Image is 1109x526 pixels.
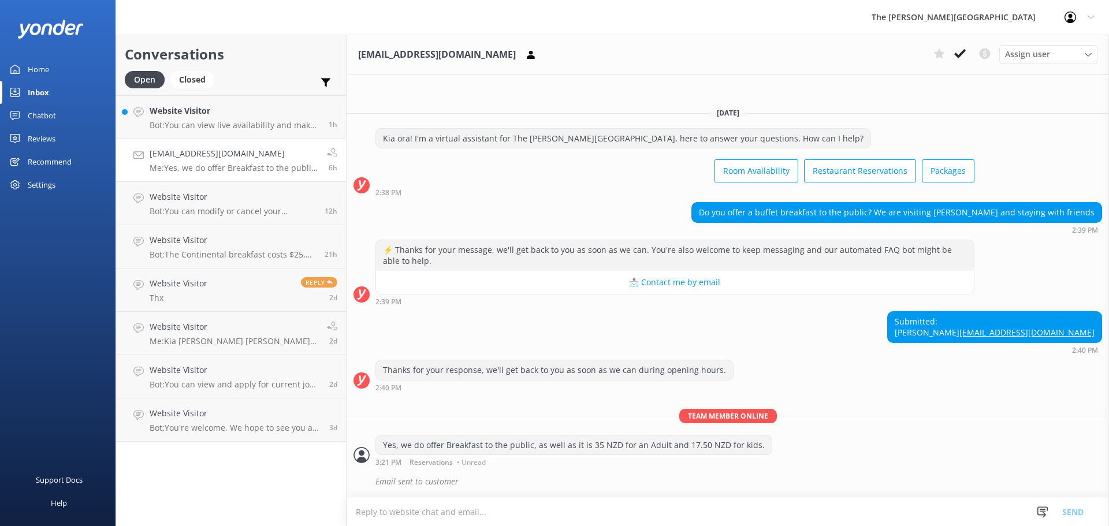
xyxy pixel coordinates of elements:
[150,206,316,217] p: Bot: You can modify or cancel your reservation by contacting our Reservations team at [EMAIL_ADDR...
[28,173,55,196] div: Settings
[375,189,401,196] strong: 2:38 PM
[150,423,321,433] p: Bot: You're welcome. We hope to see you at The [PERSON_NAME][GEOGRAPHIC_DATA] soon!
[376,435,772,455] div: Yes, we do offer Breakfast to the public, as well as it is 35 NZD for an Adult and 17.50 NZD for ...
[170,71,214,88] div: Closed
[375,385,401,391] strong: 2:40 PM
[51,491,67,514] div: Help
[376,240,974,271] div: ⚡ Thanks for your message, we'll get back to you as soon as we can. You're also welcome to keep m...
[691,226,1102,234] div: Sep 22 2025 02:39pm (UTC +12:00) Pacific/Auckland
[150,163,318,173] p: Me: Yes, we do offer Breakfast to the public, as well as it is 35 NZD for an Adult and 17.50 NZD ...
[375,459,401,466] strong: 3:21 PM
[457,459,486,466] span: • Unread
[150,293,207,303] p: Thx
[375,472,1102,491] div: Email sent to customer
[28,104,56,127] div: Chatbot
[329,336,337,346] span: Sep 20 2025 01:00pm (UTC +12:00) Pacific/Auckland
[116,95,346,139] a: Website VisitorBot:You can view live availability and make your reservation online at [URL][DOMAI...
[887,346,1102,354] div: Sep 22 2025 02:40pm (UTC +12:00) Pacific/Auckland
[375,188,974,196] div: Sep 22 2025 02:38pm (UTC +12:00) Pacific/Auckland
[376,271,974,294] button: 📩 Contact me by email
[150,191,316,203] h4: Website Visitor
[888,312,1101,342] div: Submitted: [PERSON_NAME]
[358,47,516,62] h3: [EMAIL_ADDRESS][DOMAIN_NAME]
[150,234,316,247] h4: Website Visitor
[116,139,346,182] a: [EMAIL_ADDRESS][DOMAIN_NAME]Me:Yes, we do offer Breakfast to the public, as well as it is 35 NZD ...
[1072,227,1098,234] strong: 2:39 PM
[353,472,1102,491] div: 2025-09-22T03:25:21.683
[959,327,1095,338] a: [EMAIL_ADDRESS][DOMAIN_NAME]
[150,379,321,390] p: Bot: You can view and apply for current job openings at The [PERSON_NAME][GEOGRAPHIC_DATA] by vis...
[28,58,49,81] div: Home
[150,147,318,160] h4: [EMAIL_ADDRESS][DOMAIN_NAME]
[376,360,733,380] div: Thanks for your response, we'll get back to you as soon as we can during opening hours.
[36,468,83,491] div: Support Docs
[150,320,318,333] h4: Website Visitor
[804,159,916,182] button: Restaurant Reservations
[116,398,346,442] a: Website VisitorBot:You're welcome. We hope to see you at The [PERSON_NAME][GEOGRAPHIC_DATA] soon!3d
[375,299,401,305] strong: 2:39 PM
[325,249,337,259] span: Sep 22 2025 12:35am (UTC +12:00) Pacific/Auckland
[714,159,798,182] button: Room Availability
[150,277,207,290] h4: Website Visitor
[150,364,321,376] h4: Website Visitor
[116,312,346,355] a: Website VisitorMe:Kia [PERSON_NAME] [PERSON_NAME], thank you for below request, however we do hav...
[375,383,734,391] div: Sep 22 2025 02:40pm (UTC +12:00) Pacific/Auckland
[1005,48,1050,61] span: Assign user
[710,108,746,118] span: [DATE]
[376,129,870,148] div: Kia ora! I'm a virtual assistant for The [PERSON_NAME][GEOGRAPHIC_DATA], here to answer your ques...
[125,73,170,85] a: Open
[999,45,1097,64] div: Assign User
[329,423,337,432] span: Sep 19 2025 01:36am (UTC +12:00) Pacific/Auckland
[329,293,337,303] span: Sep 20 2025 05:19pm (UTC +12:00) Pacific/Auckland
[375,297,974,305] div: Sep 22 2025 02:39pm (UTC +12:00) Pacific/Auckland
[28,127,55,150] div: Reviews
[329,163,337,173] span: Sep 22 2025 03:21pm (UTC +12:00) Pacific/Auckland
[28,81,49,104] div: Inbox
[17,20,84,39] img: yonder-white-logo.png
[922,159,974,182] button: Packages
[410,459,453,466] span: Reservations
[301,277,337,288] span: Reply
[329,120,337,129] span: Sep 22 2025 08:03pm (UTC +12:00) Pacific/Auckland
[28,150,72,173] div: Recommend
[116,225,346,268] a: Website VisitorBot:The Continental breakfast costs $25, the full breakfast is $35, children under...
[170,73,220,85] a: Closed
[150,407,321,420] h4: Website Visitor
[325,206,337,216] span: Sep 22 2025 09:41am (UTC +12:00) Pacific/Auckland
[1072,347,1098,354] strong: 2:40 PM
[125,71,165,88] div: Open
[150,249,316,260] p: Bot: The Continental breakfast costs $25, the full breakfast is $35, children under 12 are charge...
[125,43,337,65] h2: Conversations
[150,105,320,117] h4: Website Visitor
[329,379,337,389] span: Sep 20 2025 12:58am (UTC +12:00) Pacific/Auckland
[116,268,346,312] a: Website VisitorThxReply2d
[679,409,777,423] span: Team member online
[692,203,1101,222] div: Do you offer a buffet breakfast to the public? We are visiting [PERSON_NAME] and staying with fri...
[116,182,346,225] a: Website VisitorBot:You can modify or cancel your reservation by contacting our Reservations team ...
[116,355,346,398] a: Website VisitorBot:You can view and apply for current job openings at The [PERSON_NAME][GEOGRAPHI...
[150,120,320,130] p: Bot: You can view live availability and make your reservation online at [URL][DOMAIN_NAME].
[375,458,772,466] div: Sep 22 2025 03:21pm (UTC +12:00) Pacific/Auckland
[150,336,318,346] p: Me: Kia [PERSON_NAME] [PERSON_NAME], thank you for below request, however we do have complimentar...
